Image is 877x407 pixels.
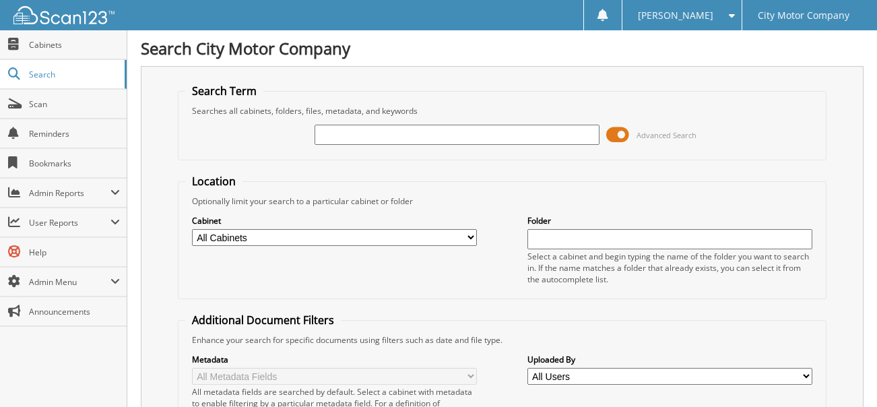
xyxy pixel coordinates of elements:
[29,69,118,80] span: Search
[13,6,115,24] img: scan123-logo-white.svg
[527,215,813,226] label: Folder
[29,98,120,110] span: Scan
[185,84,263,98] legend: Search Term
[758,11,849,20] span: City Motor Company
[192,215,478,226] label: Cabinet
[29,217,110,228] span: User Reports
[29,306,120,317] span: Announcements
[638,11,713,20] span: [PERSON_NAME]
[185,313,341,327] legend: Additional Document Filters
[29,39,120,51] span: Cabinets
[637,130,696,140] span: Advanced Search
[29,187,110,199] span: Admin Reports
[527,354,813,365] label: Uploaded By
[185,195,820,207] div: Optionally limit your search to a particular cabinet or folder
[141,37,864,59] h1: Search City Motor Company
[29,128,120,139] span: Reminders
[29,247,120,258] span: Help
[185,334,820,346] div: Enhance your search for specific documents using filters such as date and file type.
[185,174,242,189] legend: Location
[29,276,110,288] span: Admin Menu
[527,251,813,285] div: Select a cabinet and begin typing the name of the folder you want to search in. If the name match...
[29,158,120,169] span: Bookmarks
[185,105,820,117] div: Searches all cabinets, folders, files, metadata, and keywords
[192,354,478,365] label: Metadata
